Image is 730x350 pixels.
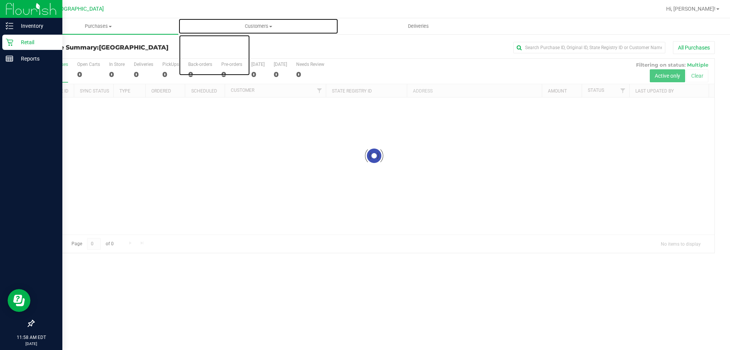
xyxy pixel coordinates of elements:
[178,18,338,34] a: Customers
[6,55,13,62] inline-svg: Reports
[338,18,498,34] a: Deliveries
[6,22,13,30] inline-svg: Inventory
[513,42,665,53] input: Search Purchase ID, Original ID, State Registry ID or Customer Name...
[99,44,168,51] span: [GEOGRAPHIC_DATA]
[13,38,59,47] p: Retail
[3,341,59,347] p: [DATE]
[666,6,716,12] span: Hi, [PERSON_NAME]!
[3,334,59,341] p: 11:58 AM EDT
[13,54,59,63] p: Reports
[398,23,439,30] span: Deliveries
[673,41,715,54] button: All Purchases
[179,23,338,30] span: Customers
[33,44,260,51] h3: Purchase Summary:
[52,6,104,12] span: [GEOGRAPHIC_DATA]
[18,18,178,34] a: Purchases
[13,21,59,30] p: Inventory
[18,23,178,30] span: Purchases
[6,38,13,46] inline-svg: Retail
[8,289,30,312] iframe: Resource center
